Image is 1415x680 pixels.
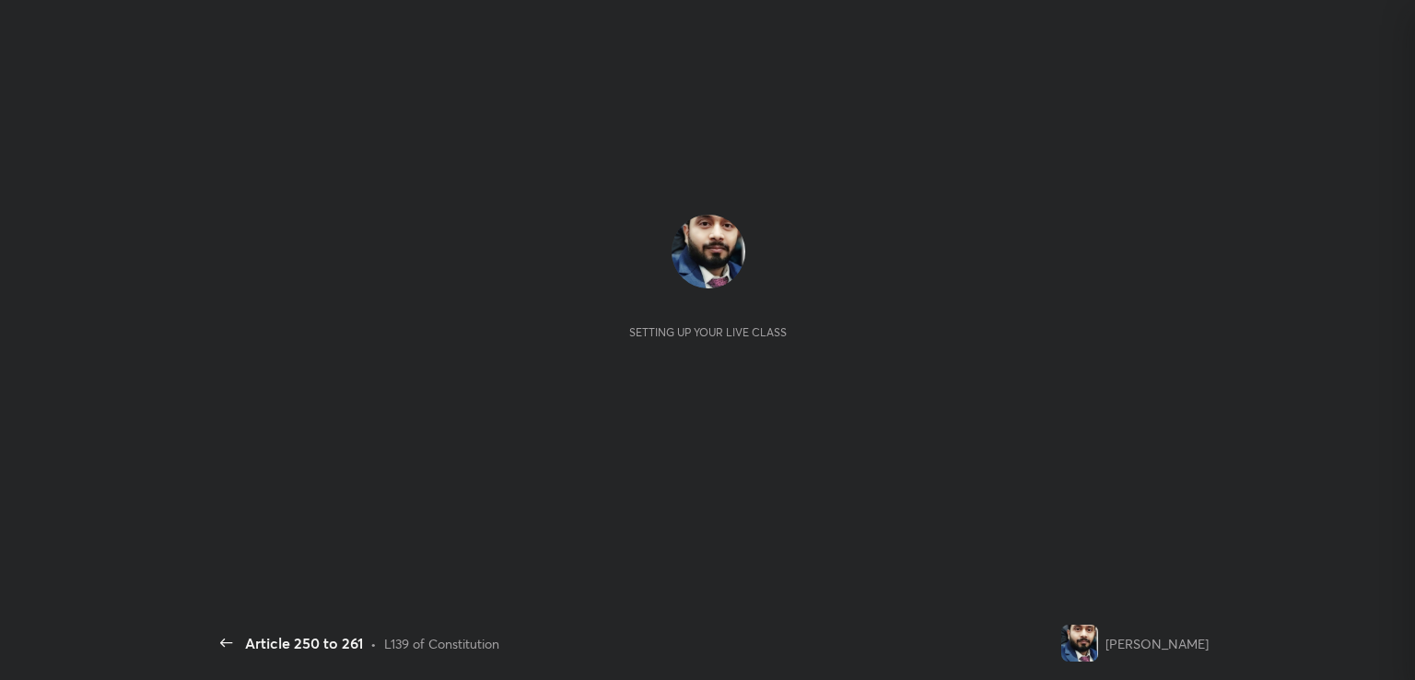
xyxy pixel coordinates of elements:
div: [PERSON_NAME] [1105,634,1209,653]
div: Setting up your live class [629,325,787,339]
div: L139 of Constitution [384,634,499,653]
img: 0ee430d530ea4eab96c2489b3c8ae121.jpg [1061,625,1098,662]
div: • [370,634,377,653]
img: 0ee430d530ea4eab96c2489b3c8ae121.jpg [672,215,745,288]
div: Article 250 to 261 [245,632,363,654]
